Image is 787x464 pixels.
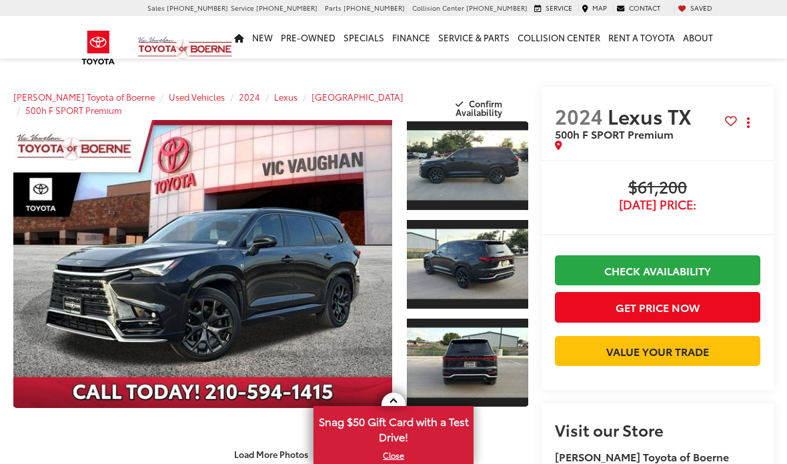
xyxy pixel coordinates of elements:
[231,3,254,13] span: Service
[407,317,528,409] a: Expand Photo 3
[608,101,696,130] span: Lexus TX
[9,119,396,409] img: 2024 Lexus TX 500h F SPORT Premium
[555,336,760,366] a: Value Your Trade
[592,3,607,13] span: Map
[13,120,392,408] a: Expand Photo 0
[456,97,502,118] span: Confirm Availability
[339,16,388,59] a: Specials
[407,120,528,211] a: Expand Photo 1
[406,229,530,299] img: 2024 Lexus TX 500h F SPORT Premium
[737,111,760,134] button: Actions
[137,36,233,59] img: Vic Vaughan Toyota of Boerne
[555,421,760,438] h2: Visit our Store
[434,16,514,59] a: Service & Parts: Opens in a new tab
[407,219,528,310] a: Expand Photo 2
[343,3,405,13] span: [PHONE_NUMBER]
[604,16,679,59] a: Rent a Toyota
[230,16,248,59] a: Home
[239,91,260,103] a: 2024
[256,3,317,13] span: [PHONE_NUMBER]
[277,16,339,59] a: Pre-Owned
[73,26,123,69] img: Toyota
[325,3,341,13] span: Parts
[578,3,610,13] a: Map
[412,3,464,13] span: Collision Center
[555,449,729,464] strong: [PERSON_NAME] Toyota of Boerne
[690,3,712,13] span: Saved
[274,91,297,103] a: Lexus
[555,255,760,285] a: Check Availability
[248,16,277,59] a: New
[679,16,717,59] a: About
[555,292,760,322] button: Get Price Now
[555,178,760,198] span: $61,200
[169,91,225,103] a: Used Vehicles
[555,101,603,130] span: 2024
[613,3,664,13] a: Contact
[315,407,472,448] span: Snag $50 Gift Card with a Test Drive!
[531,3,576,13] a: Service
[311,91,404,103] a: [GEOGRAPHIC_DATA]
[674,3,716,13] a: My Saved Vehicles
[406,131,530,201] img: 2024 Lexus TX 500h F SPORT Premium
[388,16,434,59] a: Finance
[514,16,604,59] a: Collision Center
[147,3,165,13] span: Sales
[555,126,674,141] span: 500h F SPORT Premium
[13,91,155,103] a: [PERSON_NAME] Toyota of Boerne
[406,327,530,397] img: 2024 Lexus TX 500h F SPORT Premium
[555,198,760,211] span: [DATE] Price:
[466,3,528,13] span: [PHONE_NUMBER]
[433,92,528,115] button: Confirm Availability
[747,117,750,128] span: dropdown dots
[167,3,228,13] span: [PHONE_NUMBER]
[25,104,122,116] a: 500h F SPORT Premium
[546,3,572,13] span: Service
[629,3,660,13] span: Contact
